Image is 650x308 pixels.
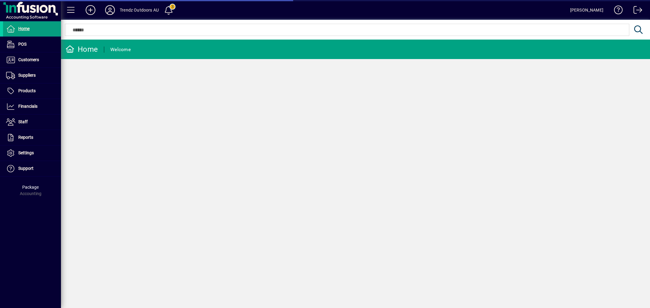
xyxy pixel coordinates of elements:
[110,45,131,54] div: Welcome
[18,104,37,109] span: Financials
[3,68,61,83] a: Suppliers
[18,26,30,31] span: Home
[3,145,61,161] a: Settings
[81,5,100,16] button: Add
[18,57,39,62] span: Customers
[18,73,36,78] span: Suppliers
[18,88,36,93] span: Products
[18,42,27,47] span: POS
[18,150,34,155] span: Settings
[100,5,120,16] button: Profile
[18,135,33,140] span: Reports
[3,83,61,99] a: Products
[3,37,61,52] a: POS
[3,114,61,130] a: Staff
[22,185,39,190] span: Package
[609,1,623,21] a: Knowledge Base
[66,44,98,54] div: Home
[3,52,61,68] a: Customers
[570,5,603,15] div: [PERSON_NAME]
[18,119,28,124] span: Staff
[3,99,61,114] a: Financials
[3,161,61,176] a: Support
[629,1,642,21] a: Logout
[3,130,61,145] a: Reports
[120,5,159,15] div: Trendz Outdoors AU
[18,166,34,171] span: Support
